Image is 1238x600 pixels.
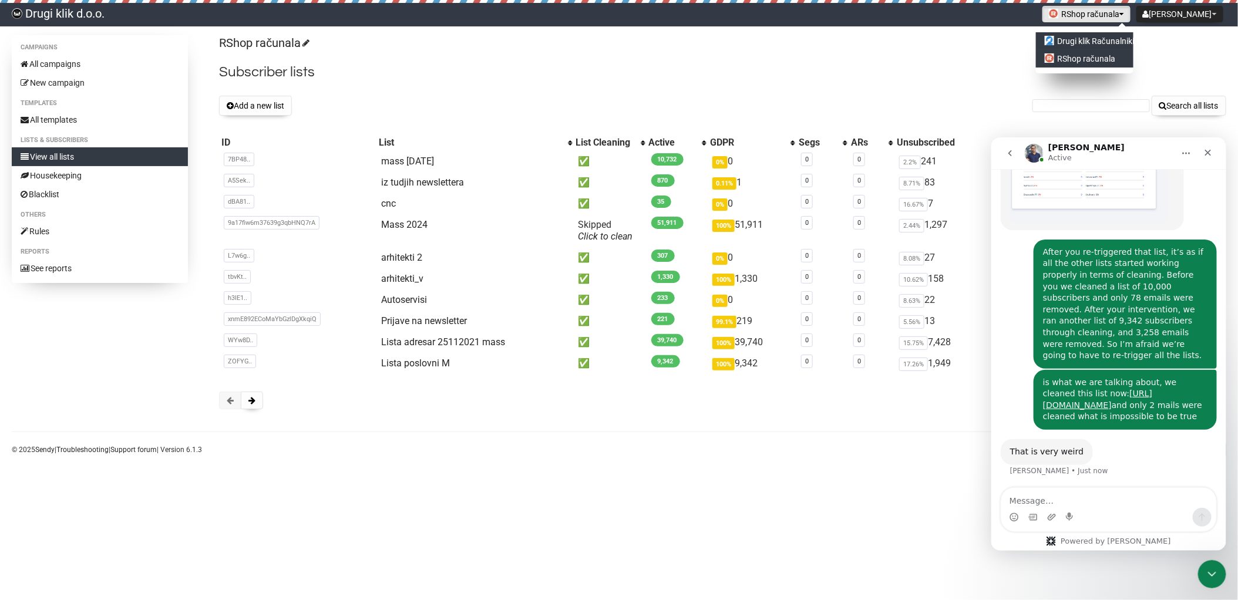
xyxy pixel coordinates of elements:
th: Active: No sort applied, activate to apply an ascending sort [647,134,708,151]
a: iz tudjih newslettera [381,177,464,188]
button: Add a new list [219,96,292,116]
a: 0 [857,219,861,227]
th: ARs: No sort applied, activate to apply an ascending sort [849,134,894,151]
a: Autoservisi [381,294,427,305]
a: 0 [857,315,861,323]
th: Hide: No sort applied, sorting is disabled [1099,134,1135,151]
a: All templates [12,110,188,129]
th: Segs: No sort applied, activate to apply an ascending sort [796,134,849,151]
li: Campaigns [12,41,188,55]
span: 100% [712,337,735,349]
div: Segs [799,137,837,149]
td: ✅ [574,268,647,289]
a: Lista adresar 25112021 mass [381,336,505,348]
a: Drugi klik Računalniki [1036,32,1133,50]
div: ARs [851,137,883,149]
a: 0 [857,273,861,281]
span: 16.67% [899,198,928,211]
a: Mass 2024 [381,219,428,230]
a: 0 [857,358,861,365]
span: dBA81.. [224,195,254,208]
img: 1.jpg [1049,9,1058,18]
td: 13 [894,311,1001,332]
a: Lista poslovni M [381,358,450,369]
a: RShop računala [1036,50,1133,68]
a: 0 [805,336,809,344]
span: xnmE892ECoMaYbGzlDgXkqiQ [224,312,321,326]
span: 0% [712,198,728,211]
td: 7,428 [894,332,1001,353]
div: Active [649,137,697,149]
div: GDPR [710,137,785,149]
th: Delete: No sort applied, activate to apply an ascending sort [1165,134,1226,151]
span: 35 [651,195,671,208]
li: Reports [12,245,188,259]
th: Bounced: No sort applied, sorting is disabled [1001,134,1099,151]
div: List Cleaning [576,137,635,149]
a: arhitekti 2 [381,252,422,263]
span: tbvKt.. [224,270,251,284]
span: 870 [651,174,675,187]
span: h3IE1.. [224,291,251,305]
a: Prijave na newsletter [381,315,467,326]
a: Sendy [35,446,55,454]
a: mass [DATE] [381,156,434,167]
td: ✅ [574,311,647,332]
td: ✅ [574,289,647,311]
td: 51,911 [708,214,796,247]
td: ✅ [574,172,647,193]
a: 0 [857,156,861,163]
span: 0% [712,252,728,265]
a: 0 [805,252,809,259]
div: ID [221,137,374,149]
div: List [379,137,562,149]
a: Troubleshooting [56,446,109,454]
span: 5.56% [899,315,924,329]
td: ✅ [574,353,647,374]
a: See reports [12,259,188,278]
a: Blacklist [12,185,188,204]
span: 0.11% [712,177,736,190]
span: 2.2% [899,156,921,169]
div: Delete [1168,137,1215,149]
span: 9a17fiw6m37639g3qbHNQ7rA [224,216,319,230]
span: 100% [712,274,735,286]
div: Unsubscribed [897,137,990,149]
td: 1,949 [894,353,1001,374]
td: 0 [708,193,796,214]
td: 83 [894,172,1001,193]
span: Skipped [578,219,633,242]
a: arhitekti_v [381,273,423,284]
th: List: No sort applied, activate to apply an ascending sort [376,134,574,151]
a: 0 [857,294,861,302]
td: 0 [708,289,796,311]
a: 0 [857,336,861,344]
div: Bounced [1004,137,1097,149]
span: 8.08% [899,252,924,265]
a: View all lists [12,147,188,166]
a: New campaign [12,73,188,92]
span: WYw8D.. [224,333,257,347]
span: 9,342 [651,355,680,368]
th: Unsubscribed: No sort applied, activate to apply an ascending sort [894,134,1001,151]
td: 1 [708,172,796,193]
th: List Cleaning: No sort applied, activate to apply an ascending sort [574,134,647,151]
td: 241 [894,151,1001,172]
span: 8.71% [899,177,924,190]
a: 0 [805,358,809,365]
td: 9,342 [708,353,796,374]
span: 221 [651,313,675,325]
